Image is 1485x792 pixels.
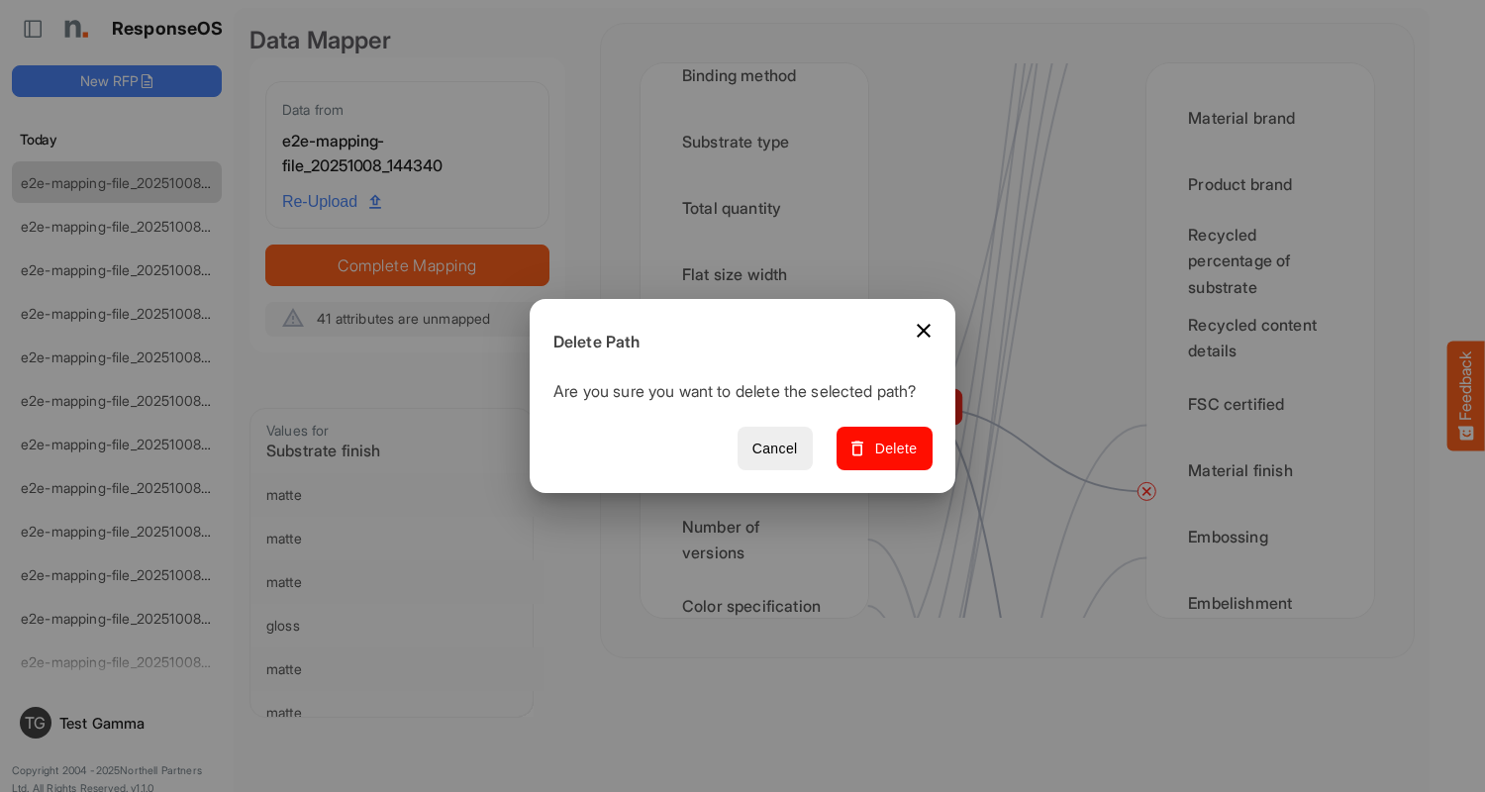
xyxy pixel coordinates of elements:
[900,307,947,354] button: Close dialog
[738,427,813,471] button: Cancel
[837,427,933,471] button: Delete
[553,379,917,411] p: Are you sure you want to delete the selected path?
[752,437,798,461] span: Cancel
[851,437,918,461] span: Delete
[553,330,917,355] h6: Delete Path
